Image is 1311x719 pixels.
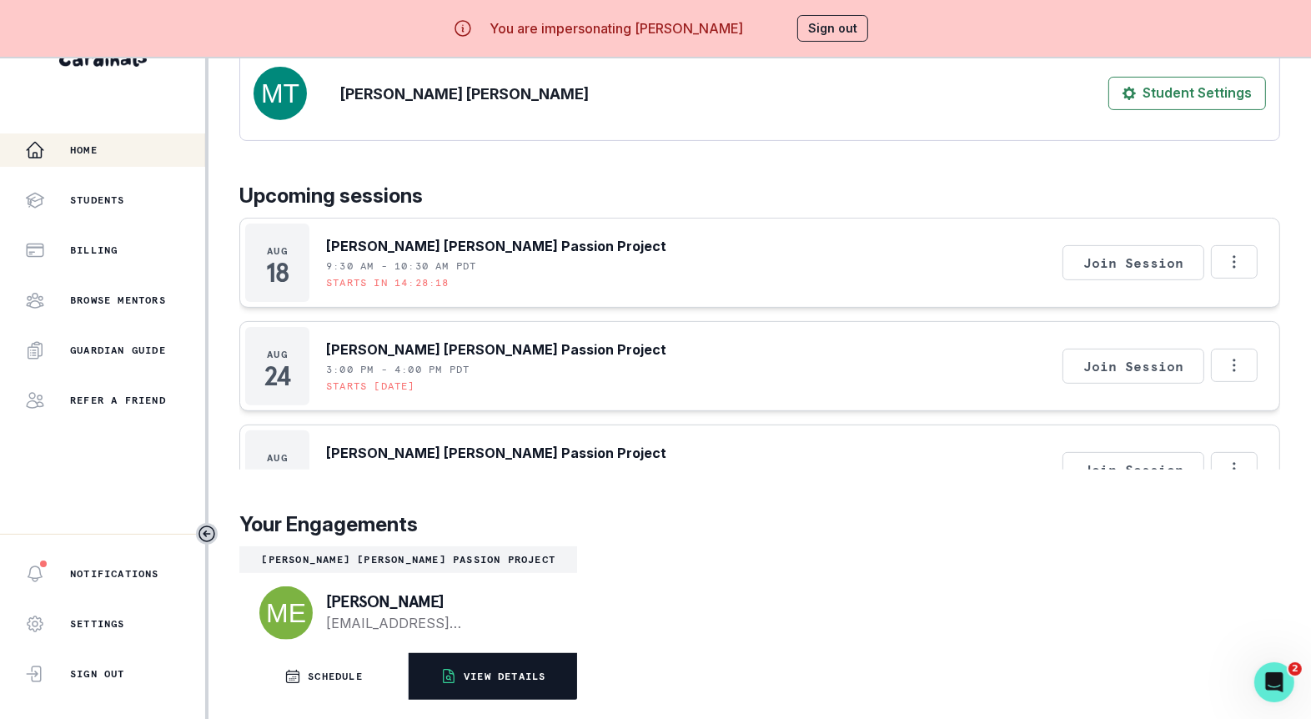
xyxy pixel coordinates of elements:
p: Upcoming sessions [239,181,1280,211]
p: SCHEDULE [308,670,363,683]
p: 9:30 AM - 10:30 AM PDT [326,259,476,273]
button: Join Session [1062,245,1204,280]
p: Home [70,143,98,157]
p: [PERSON_NAME] [PERSON_NAME] Passion Project [326,339,666,359]
button: Options [1211,452,1258,485]
button: Options [1211,349,1258,382]
a: [EMAIL_ADDRESS][DOMAIN_NAME] [326,613,550,633]
p: Settings [70,617,125,631]
p: Students [70,194,125,207]
p: 3:00 PM - 4:00 PM PDT [326,363,470,376]
p: [PERSON_NAME] [PERSON_NAME] Passion Project [246,553,570,566]
p: Starts [DATE] [326,380,415,393]
p: [PERSON_NAME] [PERSON_NAME] Passion Project [326,443,666,463]
p: VIEW DETAILS [464,670,545,683]
button: Options [1211,245,1258,279]
span: 2 [1288,662,1302,676]
button: Join Session [1062,452,1204,487]
p: Sign Out [70,667,125,681]
button: SCHEDULE [239,653,408,700]
p: Browse Mentors [70,294,166,307]
button: Join Session [1062,349,1204,384]
button: Sign out [797,15,868,42]
button: Student Settings [1108,77,1266,110]
iframe: Intercom live chat [1254,662,1294,702]
p: [PERSON_NAME] [326,593,550,610]
p: Aug [267,451,288,465]
p: Aug [267,348,288,361]
p: Notifications [70,567,159,581]
p: Starts in 14:28:18 [326,276,450,289]
img: svg [259,586,313,640]
p: [PERSON_NAME] [PERSON_NAME] Passion Project [326,236,666,256]
p: 24 [264,368,289,385]
button: Toggle sidebar [196,523,218,545]
p: 3:00 PM - 4:00 PM PDT [326,466,470,480]
button: VIEW DETAILS [409,653,577,700]
p: Your Engagements [239,510,1280,540]
p: Guardian Guide [70,344,166,357]
p: Aug [267,244,288,258]
p: You are impersonating [PERSON_NAME] [490,18,743,38]
p: 18 [266,264,288,281]
img: svg [254,67,307,120]
p: Refer a friend [70,394,166,407]
p: [PERSON_NAME] [PERSON_NAME] [340,83,589,105]
p: Billing [70,244,118,257]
